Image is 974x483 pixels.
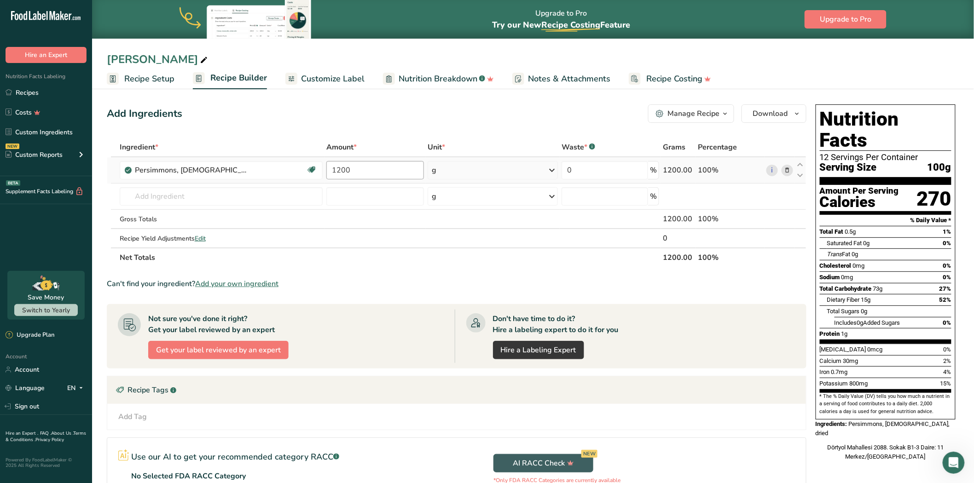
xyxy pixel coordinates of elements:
[67,383,87,394] div: EN
[698,165,763,176] div: 100%
[148,313,275,335] div: Not sure you've done it right? Get your label reviewed by an expert
[492,19,630,30] span: Try our New Feature
[698,142,737,153] span: Percentage
[850,380,868,387] span: 800mg
[698,213,763,224] div: 100%
[492,0,630,39] div: Upgrade to Pro
[135,165,250,176] div: Persimmons, [DEMOGRAPHIC_DATA], dried
[820,187,899,195] div: Amount Per Serving
[383,69,494,89] a: Nutrition Breakdown
[944,368,951,375] span: 4%
[873,285,883,292] span: 73g
[944,346,951,353] span: 0%
[820,368,830,375] span: Iron
[928,162,951,173] span: 100g
[820,285,872,292] span: Total Carbohydrate
[944,357,951,364] span: 2%
[827,296,860,303] span: Dietary Fiber
[827,251,851,258] span: Fat
[852,251,858,258] span: 0g
[943,274,951,281] span: 0%
[841,330,848,337] span: 1g
[667,108,719,119] div: Manage Recipe
[827,308,860,315] span: Total Sugars
[820,262,852,269] span: Cholesterol
[432,191,436,202] div: g
[917,187,951,211] div: 270
[831,368,848,375] span: 0.7mg
[107,278,806,289] div: Can't find your ingredient?
[816,420,950,437] span: Persimmons, [DEMOGRAPHIC_DATA], dried
[629,69,711,89] a: Recipe Costing
[753,108,788,119] span: Download
[661,247,696,267] th: 1200.00
[6,430,86,443] a: Terms & Conditions .
[22,306,70,315] span: Switch to Yearly
[118,247,661,267] th: Net Totals
[6,331,54,340] div: Upgrade Plan
[118,411,147,422] div: Add Tag
[820,153,951,162] div: 12 Servings Per Container
[820,274,840,281] span: Sodium
[512,69,610,89] a: Notes & Attachments
[6,150,63,160] div: Custom Reports
[326,142,357,153] span: Amount
[820,195,899,209] div: Calories
[663,165,694,176] div: 1200.00
[646,73,702,85] span: Recipe Costing
[107,106,182,121] div: Add Ingredients
[493,454,593,472] button: AI RACC Check NEW
[861,308,868,315] span: 0g
[868,346,883,353] span: 0mcg
[513,458,574,469] span: AI RACC Check
[939,285,951,292] span: 27%
[845,228,856,235] span: 0.5g
[107,51,209,68] div: [PERSON_NAME]
[6,180,20,186] div: BETA
[843,357,858,364] span: 30mg
[939,296,951,303] span: 52%
[820,109,951,151] h1: Nutrition Facts
[820,380,848,387] span: Potassium
[820,162,877,173] span: Serving Size
[6,430,38,437] a: Hire an Expert .
[943,228,951,235] span: 1%
[853,262,865,269] span: 0mg
[285,69,365,89] a: Customize Label
[820,357,842,364] span: Calcium
[120,187,323,206] input: Add Ingredient
[820,393,951,415] section: * The % Daily Value (DV) tells you how much a nutrient in a serving of food contributes to a dail...
[663,213,694,224] div: 1200.00
[663,142,685,153] span: Grams
[528,73,610,85] span: Notes & Attachments
[131,471,246,482] p: No Selected FDA RACC Category
[864,240,870,247] span: 0g
[120,234,323,243] div: Recipe Yield Adjustments
[841,274,853,281] span: 0mg
[648,104,734,123] button: Manage Recipe
[6,144,19,149] div: NEW
[943,319,951,326] span: 0%
[195,278,278,289] span: Add your own ingredient
[210,72,267,84] span: Recipe Builder
[820,330,840,337] span: Protein
[35,437,64,443] a: Privacy Policy
[820,14,871,25] span: Upgrade to Pro
[742,104,806,123] button: Download
[193,68,267,90] a: Recipe Builder
[827,240,862,247] span: Saturated Fat
[148,341,289,359] button: Get your label reviewed by an expert
[493,313,619,335] div: Don't have time to do it? Hire a labeling expert to do it for you
[428,142,445,153] span: Unit
[835,319,900,326] span: Includes Added Sugars
[820,215,951,226] section: % Daily Value *
[827,251,842,258] i: Trans
[943,240,951,247] span: 0%
[943,262,951,269] span: 0%
[131,451,339,463] p: Use our AI to get your recommended category RACC
[940,380,951,387] span: 15%
[581,450,597,458] div: NEW
[6,380,45,396] a: Language
[120,214,323,224] div: Gross Totals
[107,376,806,404] div: Recipe Tags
